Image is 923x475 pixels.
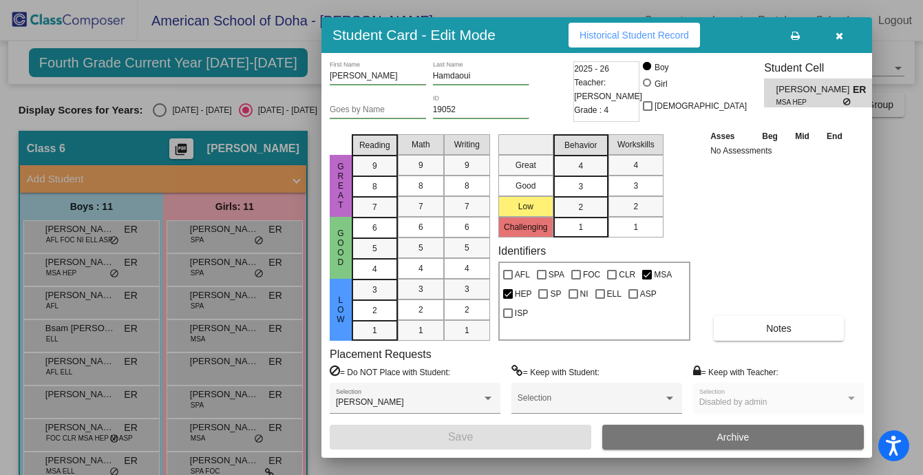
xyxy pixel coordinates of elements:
label: = Keep with Teacher: [693,365,778,379]
span: 2 [633,200,638,213]
span: 6 [465,221,469,233]
label: Placement Requests [330,348,432,361]
span: Workskills [617,138,655,151]
span: 4 [418,262,423,275]
label: = Do NOT Place with Student: [330,365,450,379]
span: 5 [418,242,423,254]
span: 3 [418,283,423,295]
span: AFL [515,266,530,283]
span: 2 [465,304,469,316]
span: 1 [578,221,583,233]
span: 9 [372,160,377,172]
span: 7 [465,200,469,213]
span: 1 [633,221,638,233]
span: Great [335,162,347,210]
span: Writing [454,138,480,151]
span: Archive [717,432,750,443]
button: Historical Student Record [569,23,700,47]
div: Girl [654,78,668,90]
div: Boy [654,61,669,74]
span: ISP [515,305,528,321]
span: 1 [372,324,377,337]
th: End [818,129,851,144]
span: 8 [372,180,377,193]
span: Math [412,138,430,151]
span: ER [853,83,872,97]
span: ELL [607,286,622,302]
span: 8 [465,180,469,192]
span: 7 [418,200,423,213]
span: 3 [372,284,377,296]
span: 2025 - 26 [574,62,609,76]
span: MSA [654,266,672,283]
span: 4 [465,262,469,275]
span: 5 [465,242,469,254]
span: 7 [372,201,377,213]
label: Identifiers [498,244,546,257]
span: MSA HEP [776,97,843,107]
span: Historical Student Record [580,30,689,41]
span: [PERSON_NAME] [776,83,853,97]
span: 3 [465,283,469,295]
span: 3 [633,180,638,192]
span: Behavior [564,139,597,151]
span: 1 [418,324,423,337]
span: 6 [418,221,423,233]
span: 4 [578,160,583,172]
input: goes by name [330,105,426,115]
span: 5 [372,242,377,255]
span: ASP [640,286,657,302]
span: 4 [372,263,377,275]
span: 9 [465,159,469,171]
button: Archive [602,425,864,450]
span: Notes [766,323,792,334]
h3: Student Card - Edit Mode [332,26,496,43]
span: SP [550,286,561,302]
label: = Keep with Student: [511,365,600,379]
span: 8 [418,180,423,192]
span: CLR [619,266,635,283]
span: 9 [418,159,423,171]
th: Mid [787,129,818,144]
span: 2 [372,304,377,317]
th: Asses [707,129,753,144]
span: Reading [359,139,390,151]
button: Save [330,425,591,450]
span: 4 [633,159,638,171]
span: HEP [515,286,532,302]
span: SPA [549,266,564,283]
span: 3 [578,180,583,193]
span: 1 [465,324,469,337]
button: Notes [714,316,844,341]
span: Disabled by admin [699,397,767,407]
span: NI [580,286,588,302]
h3: Student Cell [764,61,884,74]
span: 2 [418,304,423,316]
th: Beg [753,129,786,144]
span: 6 [372,222,377,234]
span: Teacher: [PERSON_NAME] [574,76,642,103]
span: Good [335,229,347,267]
span: Save [448,431,473,443]
span: 2 [578,201,583,213]
input: Enter ID [433,105,529,115]
span: FOC [583,266,600,283]
span: Grade : 4 [574,103,608,117]
span: Low [335,295,347,324]
td: No Assessments [707,144,851,158]
span: [DEMOGRAPHIC_DATA] [655,98,747,114]
span: [PERSON_NAME] [336,397,404,407]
